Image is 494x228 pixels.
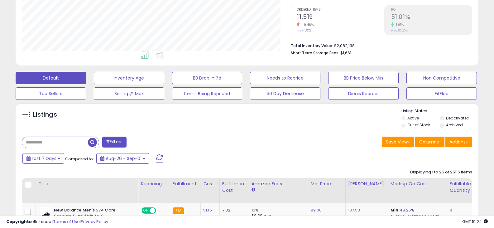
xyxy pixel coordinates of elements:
[407,122,430,128] label: Out of Stock
[102,137,127,148] button: Filters
[222,181,246,194] div: Fulfillment Cost
[250,87,320,100] button: 30 Day Decrease
[291,41,468,49] li: $2,082,138
[203,181,217,187] div: Cost
[391,29,408,32] small: Prev: 50.20%
[172,87,242,100] button: Items Being Repriced
[38,181,136,187] div: Title
[53,219,80,225] a: Terms of Use
[6,219,29,225] strong: Copyright
[81,219,108,225] a: Privacy Policy
[173,207,184,214] small: FBA
[410,169,472,175] div: Displaying 1 to 25 of 25115 items
[450,207,469,213] div: 0
[6,219,108,225] div: seller snap | |
[96,153,149,164] button: Aug-26 - Sep-01
[141,181,167,187] div: Repricing
[382,137,414,147] button: Save View
[94,87,164,100] button: Selling @ Max
[311,207,322,213] a: 99.00
[406,87,477,100] button: FitFlop
[297,8,377,12] span: Ordered Items
[106,155,141,162] span: Aug-26 - Sep-01
[291,43,333,48] b: Total Inventory Value:
[297,13,377,22] h2: 11,519
[406,72,477,84] button: Non Competitive
[391,207,442,219] div: %
[252,187,255,193] small: Amazon Fees.
[222,207,244,213] div: 7.32
[348,207,360,213] a: 107.53
[16,72,86,84] button: Default
[450,181,471,194] div: Fulfillable Quantity
[94,72,164,84] button: Inventory Age
[415,137,444,147] button: Columns
[252,181,305,187] div: Amazon Fees
[391,13,472,22] h2: 51.01%
[173,181,198,187] div: Fulfillment
[340,50,351,56] span: $1,661
[462,219,488,225] span: 2025-09-9 19:24 GMT
[391,207,400,213] b: Min:
[203,207,212,213] a: 51.15
[33,110,57,119] h5: Listings
[32,155,56,162] span: Last 7 Days
[54,207,130,221] b: New Balance Men's 574 Core Sneaker, Black/White, 9
[142,208,150,213] span: ON
[40,207,52,220] img: 31sSx2+IQkL._SL40_.jpg
[65,156,94,162] span: Compared to:
[419,139,439,145] span: Columns
[445,137,472,147] button: Actions
[252,207,303,213] div: 15%
[401,108,478,114] p: Listing States:
[348,181,385,187] div: [PERSON_NAME]
[16,87,86,100] button: Top Sellers
[400,207,411,213] a: 48.25
[328,72,399,84] button: BB Price Below Min
[391,181,444,187] div: Markup on Cost
[446,115,469,121] label: Deactivated
[391,8,472,12] span: ROI
[250,72,320,84] button: Needs to Reprice
[388,178,447,203] th: The percentage added to the cost of goods (COGS) that forms the calculator for Min & Max prices.
[407,115,419,121] label: Active
[172,72,242,84] button: BB Drop in 7d
[394,22,404,27] small: 1.61%
[311,181,343,187] div: Min Price
[300,22,314,27] small: -0.46%
[22,153,64,164] button: Last 7 Days
[297,29,311,32] small: Prev: 11,572
[446,122,463,128] label: Archived
[291,50,339,56] b: Short Term Storage Fees:
[328,87,399,100] button: Dionis Reorder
